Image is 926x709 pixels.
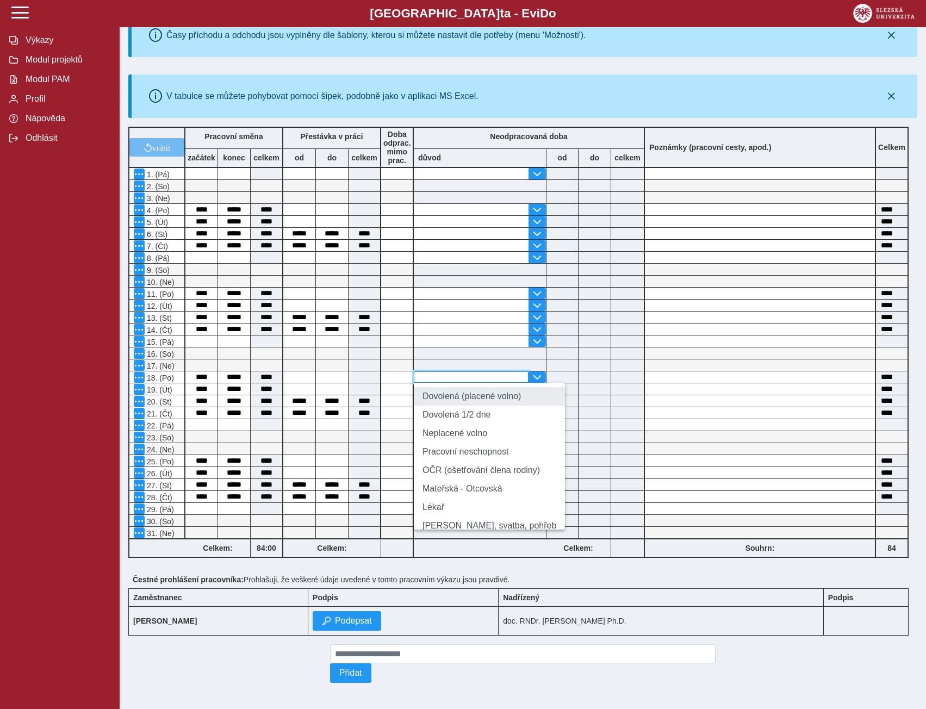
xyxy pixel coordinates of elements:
[134,515,145,526] button: Menu
[316,153,348,162] b: do
[134,420,145,431] button: Menu
[145,397,172,406] span: 20. (St)
[145,302,172,310] span: 12. (Út)
[349,153,380,162] b: celkem
[134,264,145,275] button: Menu
[218,153,250,162] b: konec
[145,374,174,382] span: 18. (Po)
[22,55,110,65] span: Modul projektů
[145,457,174,466] span: 25. (Po)
[145,254,170,263] span: 8. (Pá)
[185,153,217,162] b: začátek
[134,228,145,239] button: Menu
[22,133,110,143] span: Odhlásit
[134,492,145,502] button: Menu
[22,74,110,84] span: Modul PAM
[145,218,168,227] span: 5. (Út)
[499,607,824,636] td: doc. RNDr. [PERSON_NAME] Ph.D.
[22,114,110,123] span: Nápověda
[414,387,565,406] li: Dovolená (placené volno)
[145,326,172,334] span: 14. (Čt)
[185,544,250,552] b: Celkem:
[145,170,170,179] span: 1. (Pá)
[134,396,145,407] button: Menu
[134,503,145,514] button: Menu
[145,421,174,430] span: 22. (Pá)
[134,216,145,227] button: Menu
[500,7,504,20] span: t
[145,517,174,526] span: 30. (So)
[145,206,170,215] span: 4. (Po)
[166,30,586,40] div: Časy příchodu a odchodu jsou vyplněny dle šablony, kterou si můžete nastavit dle potřeby (menu 'M...
[134,468,145,478] button: Menu
[134,276,145,287] button: Menu
[134,192,145,203] button: Menu
[251,544,282,552] b: 84:00
[145,433,174,442] span: 23. (So)
[134,169,145,179] button: Menu
[145,493,172,502] span: 28. (Čt)
[145,278,175,287] span: 10. (Ne)
[645,143,776,152] b: Poznámky (pracovní cesty, apod.)
[414,424,565,443] li: Neplacené volno
[145,409,172,418] span: 21. (Čt)
[134,336,145,347] button: Menu
[414,443,565,461] li: Pracovní neschopnost
[313,611,381,631] button: Podepsat
[145,350,174,358] span: 16. (So)
[335,616,372,626] span: Podepsat
[145,290,174,298] span: 11. (Po)
[339,668,362,678] span: Přidat
[145,529,175,538] span: 31. (Ne)
[134,432,145,443] button: Menu
[503,593,539,602] b: Nadřízený
[418,153,441,162] b: důvod
[134,300,145,311] button: Menu
[251,153,282,162] b: celkem
[134,444,145,455] button: Menu
[414,480,565,498] li: Mateřská - Otcovská
[166,91,478,101] div: V tabulce se můžete pohybovat pomocí šipek, podobně jako v aplikaci MS Excel.
[22,94,110,104] span: Profil
[611,153,644,162] b: celkem
[134,372,145,383] button: Menu
[313,593,338,602] b: Podpis
[540,7,549,20] span: D
[490,132,567,141] b: Neodpracovaná doba
[330,663,371,683] button: Přidat
[283,153,315,162] b: od
[828,593,854,602] b: Podpis
[145,182,170,191] span: 2. (So)
[145,481,172,490] span: 27. (St)
[383,130,411,165] b: Doba odprac. mimo prac.
[133,617,197,625] b: [PERSON_NAME]
[134,348,145,359] button: Menu
[145,505,174,514] span: 29. (Pá)
[145,230,167,239] span: 6. (St)
[134,240,145,251] button: Menu
[549,7,556,20] span: o
[145,362,175,370] span: 17. (Ne)
[134,360,145,371] button: Menu
[300,132,363,141] b: Přestávka v práci
[878,143,905,152] b: Celkem
[145,338,174,346] span: 15. (Pá)
[204,132,263,141] b: Pracovní směna
[745,544,775,552] b: Souhrn:
[129,138,184,157] button: vrátit
[134,384,145,395] button: Menu
[152,143,171,152] span: vrátit
[145,469,172,478] span: 26. (Út)
[33,7,893,21] b: [GEOGRAPHIC_DATA] a - Evi
[134,181,145,191] button: Menu
[546,153,578,162] b: od
[134,456,145,467] button: Menu
[134,288,145,299] button: Menu
[579,153,611,162] b: do
[134,324,145,335] button: Menu
[414,406,565,424] li: Dovolená 1/2 dne
[145,242,168,251] span: 7. (Čt)
[134,312,145,323] button: Menu
[145,445,175,454] span: 24. (Ne)
[145,314,172,322] span: 13. (St)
